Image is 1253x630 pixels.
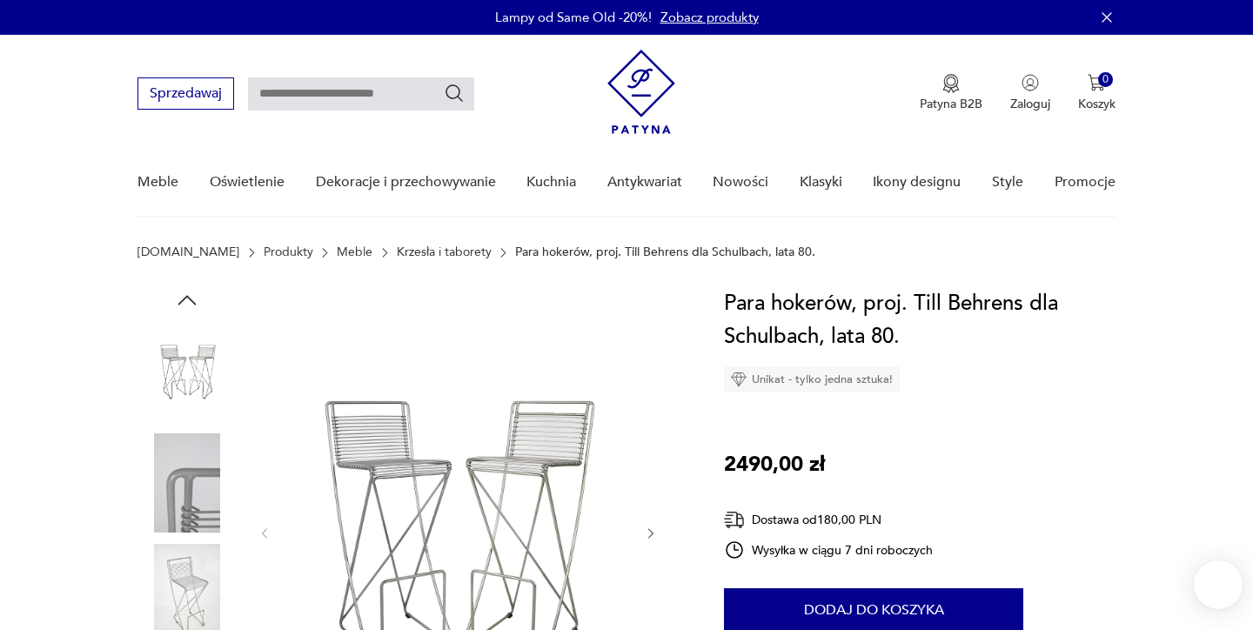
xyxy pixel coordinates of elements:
a: Krzesła i taborety [397,245,492,259]
a: Oświetlenie [210,149,285,216]
img: Patyna - sklep z meblami i dekoracjami vintage [607,50,675,134]
button: Zaloguj [1010,74,1050,112]
button: Sprzedawaj [137,77,234,110]
p: Patyna B2B [920,96,982,112]
img: Ikona koszyka [1088,74,1105,91]
a: Klasyki [800,149,842,216]
a: Produkty [264,245,313,259]
a: Meble [137,149,178,216]
div: Wysyłka w ciągu 7 dni roboczych [724,540,933,560]
a: Ikona medaluPatyna B2B [920,74,982,112]
img: Ikona diamentu [731,372,747,387]
iframe: Smartsupp widget button [1194,560,1243,609]
a: Style [992,149,1023,216]
a: Dekoracje i przechowywanie [316,149,496,216]
a: Meble [337,245,372,259]
div: Dostawa od 180,00 PLN [724,509,933,531]
a: Antykwariat [607,149,682,216]
p: 2490,00 zł [724,448,825,481]
a: Nowości [713,149,768,216]
button: Szukaj [444,83,465,104]
img: Ikona dostawy [724,509,745,531]
p: Lampy od Same Old -20%! [495,9,652,26]
img: Zdjęcie produktu Para hokerów, proj. Till Behrens dla Schulbach, lata 80. [137,322,237,421]
img: Ikona medalu [942,74,960,93]
a: Promocje [1055,149,1116,216]
img: Zdjęcie produktu Para hokerów, proj. Till Behrens dla Schulbach, lata 80. [137,433,237,533]
div: Unikat - tylko jedna sztuka! [724,366,900,392]
button: 0Koszyk [1078,74,1116,112]
button: Patyna B2B [920,74,982,112]
p: Para hokerów, proj. Till Behrens dla Schulbach, lata 80. [515,245,815,259]
a: [DOMAIN_NAME] [137,245,239,259]
h1: Para hokerów, proj. Till Behrens dla Schulbach, lata 80. [724,287,1115,353]
p: Koszyk [1078,96,1116,112]
a: Kuchnia [526,149,576,216]
p: Zaloguj [1010,96,1050,112]
a: Zobacz produkty [660,9,759,26]
a: Sprzedawaj [137,89,234,101]
img: Ikonka użytkownika [1022,74,1039,91]
div: 0 [1098,72,1113,87]
a: Ikony designu [873,149,961,216]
